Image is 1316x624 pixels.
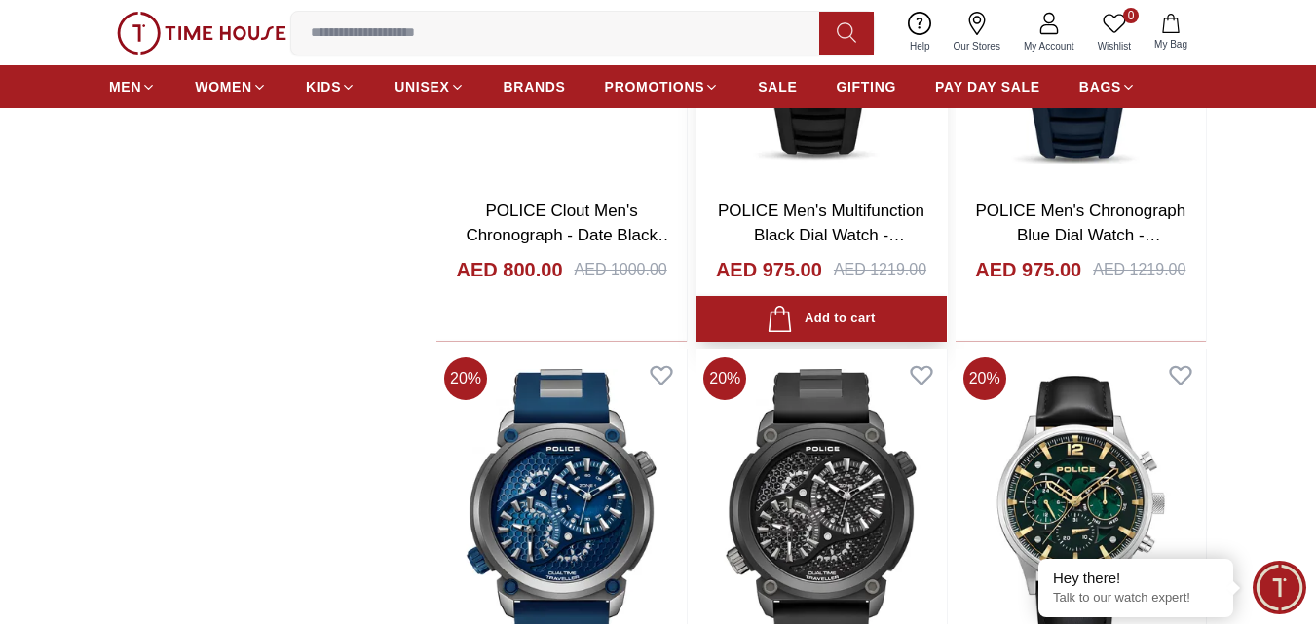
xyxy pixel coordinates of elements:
[575,258,667,281] div: AED 1000.00
[109,69,156,104] a: MEN
[504,77,566,96] span: BRANDS
[117,12,286,55] img: ...
[975,256,1081,283] h4: AED 975.00
[504,69,566,104] a: BRANDS
[605,69,720,104] a: PROMOTIONS
[109,77,141,96] span: MEN
[195,77,252,96] span: WOMEN
[1016,39,1082,54] span: My Account
[444,357,487,400] span: 20 %
[963,357,1006,400] span: 20 %
[767,306,875,332] div: Add to cart
[942,8,1012,57] a: Our Stores
[758,69,797,104] a: SALE
[898,8,942,57] a: Help
[1079,77,1121,96] span: BAGS
[935,69,1040,104] a: PAY DAY SALE
[1253,561,1306,614] div: Chat Widget
[902,39,938,54] span: Help
[1147,37,1195,52] span: My Bag
[975,202,1185,270] a: POLICE Men's Chronograph Blue Dial Watch - PEWGM0072001
[836,69,896,104] a: GIFTING
[758,77,797,96] span: SALE
[1086,8,1143,57] a: 0Wishlist
[1053,569,1219,588] div: Hey there!
[836,77,896,96] span: GIFTING
[1123,8,1139,23] span: 0
[605,77,705,96] span: PROMOTIONS
[1090,39,1139,54] span: Wishlist
[457,256,563,283] h4: AED 800.00
[306,77,341,96] span: KIDS
[716,256,822,283] h4: AED 975.00
[935,77,1040,96] span: PAY DAY SALE
[703,357,746,400] span: 20 %
[195,69,267,104] a: WOMEN
[1053,590,1219,606] p: Talk to our watch expert!
[1079,69,1136,104] a: BAGS
[834,258,926,281] div: AED 1219.00
[306,69,356,104] a: KIDS
[395,77,449,96] span: UNISEX
[946,39,1008,54] span: Our Stores
[718,202,924,270] a: POLICE Men's Multifunction Black Dial Watch - PEWGM0072003
[395,69,464,104] a: UNISEX
[1093,258,1185,281] div: AED 1219.00
[696,296,946,342] button: Add to cart
[466,202,674,295] a: POLICE Clout Men's Chronograph - Date Black Dial Watch - PEWGO0052401-SET
[1143,10,1199,55] button: My Bag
